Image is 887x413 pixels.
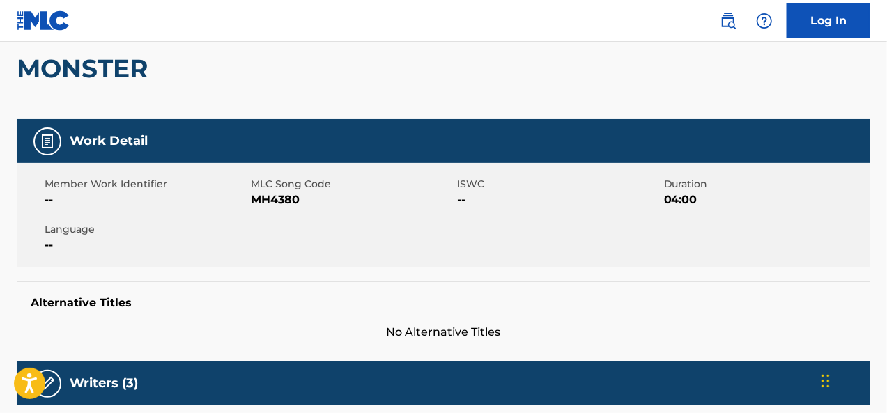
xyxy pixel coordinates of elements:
[458,177,661,192] span: ISWC
[17,324,870,341] span: No Alternative Titles
[45,237,247,254] span: --
[45,192,247,208] span: --
[787,3,870,38] a: Log In
[70,133,148,149] h5: Work Detail
[45,177,247,192] span: Member Work Identifier
[45,222,247,237] span: Language
[664,192,867,208] span: 04:00
[251,177,454,192] span: MLC Song Code
[822,360,830,402] div: Drag
[31,296,856,310] h5: Alternative Titles
[251,192,454,208] span: MH4380
[39,375,56,392] img: Writers
[17,10,70,31] img: MLC Logo
[664,177,867,192] span: Duration
[756,13,773,29] img: help
[17,53,155,84] h2: MONSTER
[714,7,742,35] a: Public Search
[720,13,736,29] img: search
[39,133,56,150] img: Work Detail
[458,192,661,208] span: --
[750,7,778,35] div: Help
[70,375,138,391] h5: Writers (3)
[817,346,887,413] iframe: Chat Widget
